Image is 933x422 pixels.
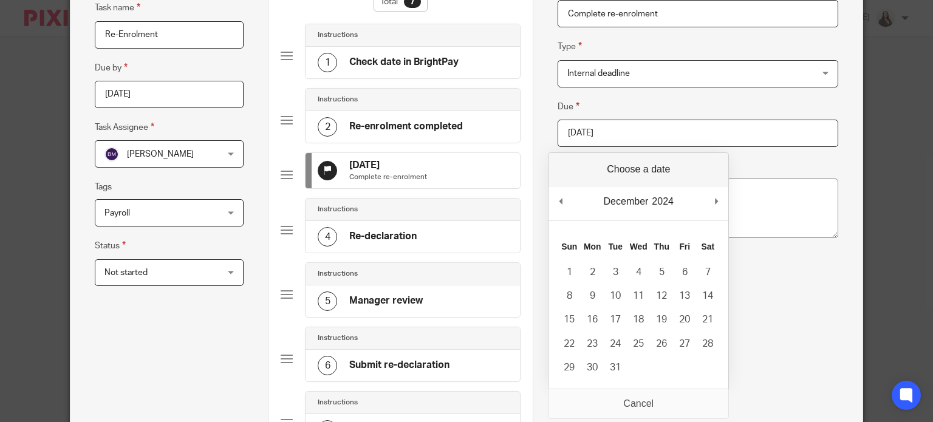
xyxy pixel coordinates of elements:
[650,284,673,308] button: 12
[650,308,673,332] button: 19
[604,284,627,308] button: 10
[318,227,337,247] div: 4
[604,260,627,284] button: 3
[581,356,604,379] button: 30
[349,56,459,69] h4: Check date in BrightPay
[318,205,358,214] h4: Instructions
[349,294,423,307] h4: Manager review
[604,308,627,332] button: 17
[581,332,604,356] button: 23
[650,192,675,211] div: 2024
[318,356,337,375] div: 6
[555,192,567,211] button: Previous Month
[104,268,148,277] span: Not started
[630,242,648,251] abbr: Wednesday
[627,332,650,356] button: 25
[602,192,651,211] div: December
[318,117,337,137] div: 2
[349,172,427,182] p: Complete re-enrolment
[710,192,722,211] button: Next Month
[696,260,719,284] button: 7
[584,242,601,251] abbr: Monday
[627,260,650,284] button: 4
[673,284,696,308] button: 13
[318,53,337,72] div: 1
[604,356,627,379] button: 31
[558,39,582,53] label: Type
[696,332,719,356] button: 28
[627,308,650,332] button: 18
[104,147,119,162] img: svg%3E
[318,291,337,311] div: 5
[95,81,244,108] input: Pick a date
[318,398,358,407] h4: Instructions
[349,120,463,133] h4: Re-enrolment completed
[696,284,719,308] button: 14
[558,100,579,114] label: Due
[95,181,112,193] label: Tags
[673,260,696,284] button: 6
[650,260,673,284] button: 5
[627,284,650,308] button: 11
[654,242,669,251] abbr: Thursday
[679,242,690,251] abbr: Friday
[650,332,673,356] button: 26
[558,356,581,379] button: 29
[95,1,140,15] label: Task name
[349,359,449,372] h4: Submit re-declaration
[349,230,417,243] h4: Re-declaration
[696,308,719,332] button: 21
[349,159,427,172] h4: [DATE]
[318,95,358,104] h4: Instructions
[673,332,696,356] button: 27
[558,120,838,147] input: Use the arrow keys to pick a date
[561,242,577,251] abbr: Sunday
[558,260,581,284] button: 1
[567,69,630,78] span: Internal deadline
[318,333,358,343] h4: Instructions
[95,61,128,75] label: Due by
[318,30,358,40] h4: Instructions
[95,120,154,134] label: Task Assignee
[608,242,623,251] abbr: Tuesday
[558,284,581,308] button: 8
[104,209,130,217] span: Payroll
[581,308,604,332] button: 16
[318,269,358,279] h4: Instructions
[581,284,604,308] button: 9
[701,242,714,251] abbr: Saturday
[673,308,696,332] button: 20
[127,150,194,158] span: [PERSON_NAME]
[95,239,126,253] label: Status
[558,332,581,356] button: 22
[604,332,627,356] button: 24
[558,308,581,332] button: 15
[581,260,604,284] button: 2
